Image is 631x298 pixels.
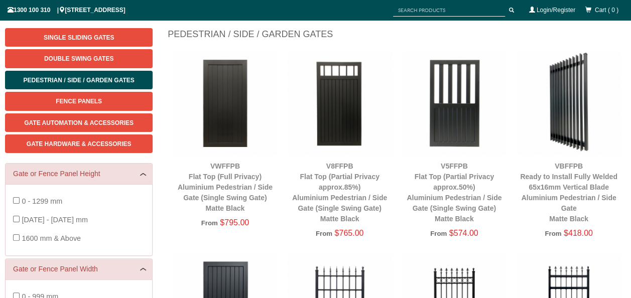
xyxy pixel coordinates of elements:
span: $574.00 [449,229,478,237]
span: 1600 mm & Above [22,234,81,242]
span: Pedestrian / Side / Garden Gates [24,77,135,84]
a: Double Swing Gates [5,49,153,68]
span: Fence Panels [56,98,102,105]
span: From [545,230,561,237]
a: Gate Hardware & Accessories [5,134,153,153]
span: Single Sliding Gates [44,34,114,41]
a: VBFFPBReady to Install Fully Welded 65x16mm Vertical BladeAluminium Pedestrian / Side GateMatte B... [520,162,617,223]
img: V5FFPB - Flat Top (Partial Privacy approx.50%) - Aluminium Pedestrian / Side Gate (Single Swing G... [402,51,507,155]
a: VWFFPBFlat Top (Full Privacy)Aluminium Pedestrian / Side Gate (Single Swing Gate)Matte Black [178,162,273,212]
span: [DATE] - [DATE] mm [22,216,87,224]
a: Gate or Fence Panel Width [13,264,145,274]
span: $765.00 [334,229,363,237]
span: Gate Hardware & Accessories [27,140,132,147]
input: SEARCH PRODUCTS [393,4,505,17]
span: Double Swing Gates [44,55,113,62]
a: Gate or Fence Panel Height [13,169,145,179]
span: From [201,219,218,227]
a: Pedestrian / Side / Garden Gates [5,71,153,89]
a: Gate Automation & Accessories [5,113,153,132]
span: Gate Automation & Accessories [24,119,134,126]
span: 1300 100 310 | [STREET_ADDRESS] [8,7,125,14]
img: VBFFPB - Ready to Install Fully Welded 65x16mm Vertical Blade - Aluminium Pedestrian / Side Gate ... [517,51,621,155]
h1: Pedestrian / Side / Garden Gates [168,28,626,46]
a: Login/Register [537,7,575,14]
a: V8FFPBFlat Top (Partial Privacy approx.85%)Aluminium Pedestrian / Side Gate (Single Swing Gate)Ma... [292,162,387,223]
a: Single Sliding Gates [5,28,153,47]
a: V5FFPBFlat Top (Partial Privacy approx.50%)Aluminium Pedestrian / Side Gate (Single Swing Gate)Ma... [407,162,501,223]
span: $418.00 [564,229,593,237]
span: $795.00 [220,218,249,227]
span: Cart ( 0 ) [595,7,618,14]
img: VWFFPB - Flat Top (Full Privacy) - Aluminium Pedestrian / Side Gate (Single Swing Gate) - Matte B... [173,51,277,155]
span: From [430,230,447,237]
span: From [316,230,332,237]
span: 0 - 1299 mm [22,197,62,205]
a: Fence Panels [5,92,153,110]
img: V8FFPB - Flat Top (Partial Privacy approx.85%) - Aluminium Pedestrian / Side Gate (Single Swing G... [287,51,392,155]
